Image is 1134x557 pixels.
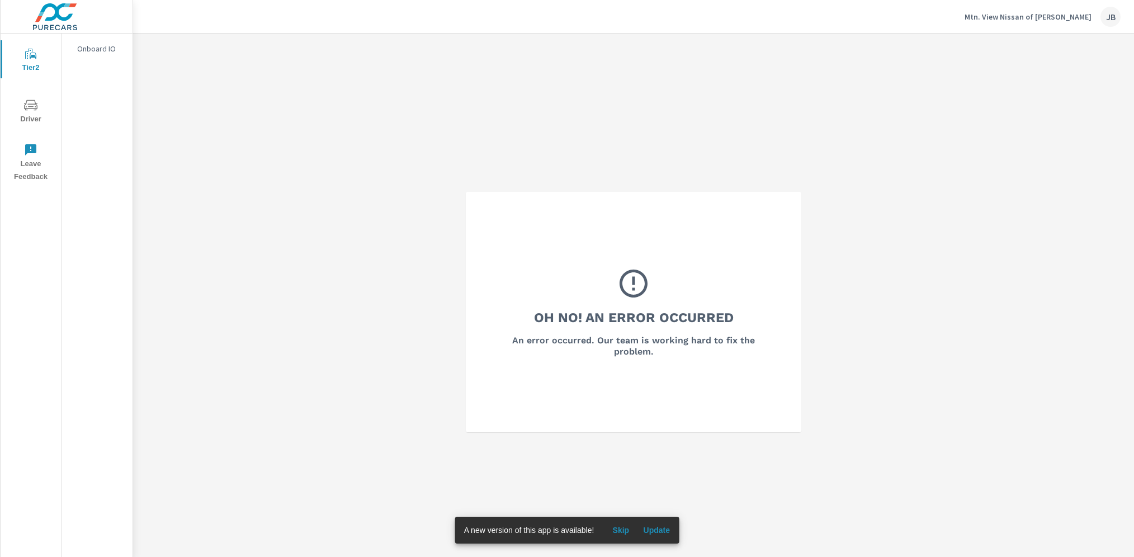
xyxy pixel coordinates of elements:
span: Leave Feedback [4,143,58,183]
span: Skip [607,525,634,535]
span: Tier2 [4,47,58,74]
p: Onboard IO [77,43,124,54]
h6: An error occurred. Our team is working hard to fix the problem. [496,335,771,357]
span: Update [643,525,670,535]
div: JB [1100,7,1121,27]
span: Driver [4,98,58,126]
span: A new version of this app is available! [464,526,594,535]
h3: Oh No! An Error Occurred [534,308,734,327]
p: Mtn. View Nissan of [PERSON_NAME] [965,12,1092,22]
div: Onboard IO [62,40,133,57]
button: Skip [603,521,639,539]
button: Update [639,521,674,539]
div: nav menu [1,34,61,188]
